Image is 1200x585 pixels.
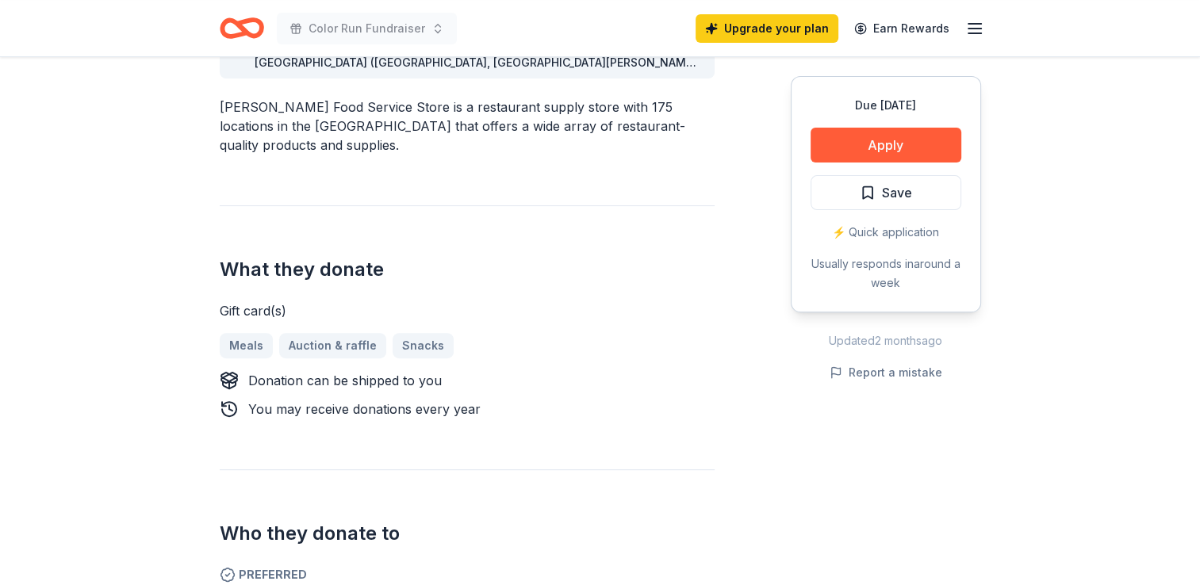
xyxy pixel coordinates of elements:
[791,331,981,350] div: Updated 2 months ago
[811,175,961,210] button: Save
[811,128,961,162] button: Apply
[248,371,442,390] div: Donation can be shipped to you
[220,97,715,155] div: [PERSON_NAME] Food Service Store is a restaurant supply store with 175 locations in the [GEOGRAPH...
[882,182,912,203] span: Save
[845,14,959,43] a: Earn Rewards
[696,14,838,43] a: Upgrade your plan
[279,333,386,358] a: Auction & raffle
[277,13,457,44] button: Color Run Fundraiser
[248,400,481,419] div: You may receive donations every year
[811,96,961,115] div: Due [DATE]
[393,333,454,358] a: Snacks
[811,254,961,292] div: Usually responds in around a week
[220,333,273,358] a: Meals
[220,257,715,282] h2: What they donate
[220,301,715,320] div: Gift card(s)
[309,19,425,38] span: Color Run Fundraiser
[220,565,715,584] span: Preferred
[220,521,715,546] h2: Who they donate to
[811,223,961,242] div: ⚡️ Quick application
[220,10,264,47] a: Home
[830,363,942,382] button: Report a mistake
